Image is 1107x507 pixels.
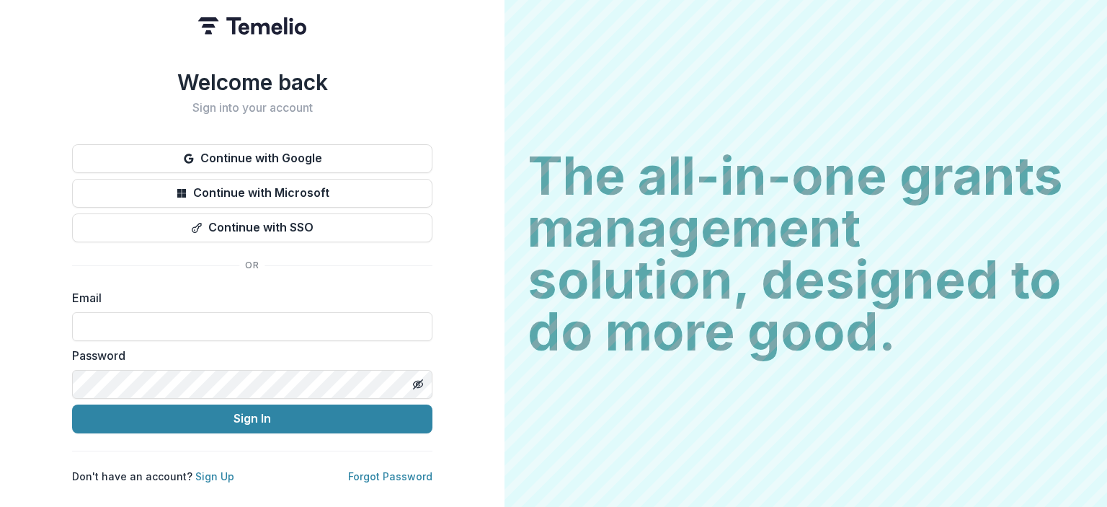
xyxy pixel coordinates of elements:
[406,373,430,396] button: Toggle password visibility
[72,179,432,208] button: Continue with Microsoft
[72,213,432,242] button: Continue with SSO
[72,289,424,307] label: Email
[72,144,432,173] button: Continue with Google
[195,470,234,482] a: Sign Up
[72,69,432,95] h1: Welcome back
[72,469,234,484] p: Don't have an account?
[72,101,432,115] h2: Sign into your account
[198,17,306,35] img: Temelio
[72,405,432,433] button: Sign In
[72,347,424,364] label: Password
[348,470,432,482] a: Forgot Password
